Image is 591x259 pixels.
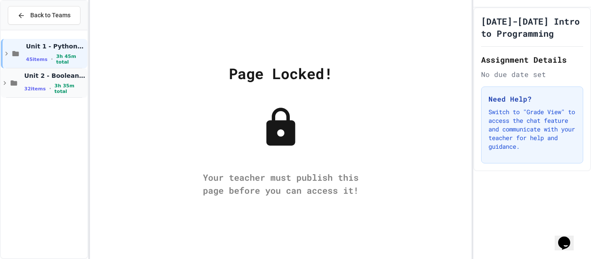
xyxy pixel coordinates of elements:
span: 32 items [24,86,46,92]
div: Your teacher must publish this page before you can access it! [194,171,367,197]
div: No due date set [481,69,583,80]
iframe: chat widget [555,224,582,250]
span: Unit 2 - Boolean Expressions and If Statements [24,72,86,80]
span: Unit 1 - Python Basics [26,42,86,50]
span: 3h 45m total [56,54,86,65]
span: Back to Teams [30,11,71,20]
p: Switch to "Grade View" to access the chat feature and communicate with your teacher for help and ... [488,108,576,151]
h3: Need Help? [488,94,576,104]
button: Back to Teams [8,6,80,25]
span: 3h 35m total [55,83,86,94]
h2: Assignment Details [481,54,583,66]
span: • [51,56,53,63]
div: Page Locked! [229,62,333,84]
span: • [49,85,51,92]
h1: [DATE]-[DATE] Intro to Programming [481,15,583,39]
span: 45 items [26,57,48,62]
